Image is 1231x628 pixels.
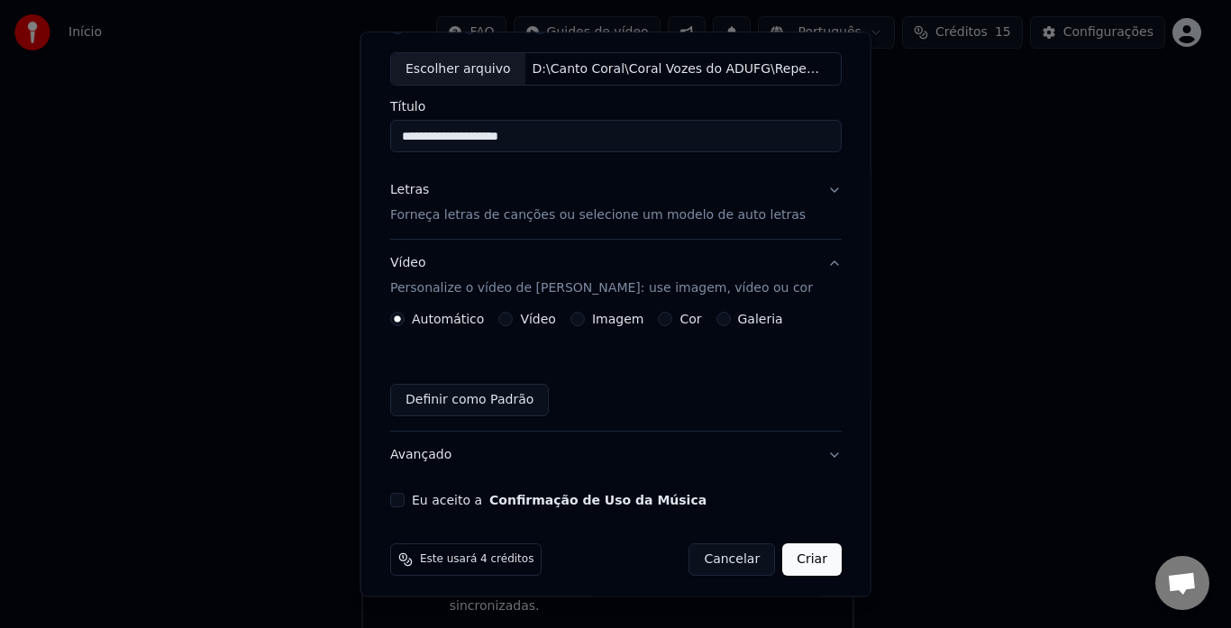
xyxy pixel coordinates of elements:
[679,314,701,326] label: Cor
[489,495,707,507] button: Eu aceito a
[390,255,813,298] div: Vídeo
[420,553,533,568] span: Este usará 4 créditos
[390,313,842,432] div: VídeoPersonalize o vídeo de [PERSON_NAME]: use imagem, vídeo ou cor
[390,207,806,225] p: Forneça letras de canções ou selecione um modelo de auto letras
[390,280,813,298] p: Personalize o vídeo de [PERSON_NAME]: use imagem, vídeo ou cor
[555,21,580,33] label: URL
[483,21,519,33] label: Vídeo
[591,314,643,326] label: Imagem
[390,101,842,114] label: Título
[412,495,707,507] label: Eu aceito a
[390,168,842,240] button: LetrasForneça letras de canções ou selecione um modelo de auto letras
[412,314,484,326] label: Automático
[390,385,549,417] button: Definir como Padrão
[688,544,775,577] button: Cancelar
[520,314,556,326] label: Vídeo
[782,544,842,577] button: Criar
[737,314,782,326] label: Galeria
[524,60,831,78] div: D:\Canto Coral\Coral Vozes do ADUFG\Repertório\Construção\temp\Soprano - Construção.mp3
[391,53,525,86] div: Escolher arquivo
[390,182,429,200] div: Letras
[412,21,448,33] label: Áudio
[390,241,842,313] button: VídeoPersonalize o vídeo de [PERSON_NAME]: use imagem, vídeo ou cor
[390,432,842,479] button: Avançado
